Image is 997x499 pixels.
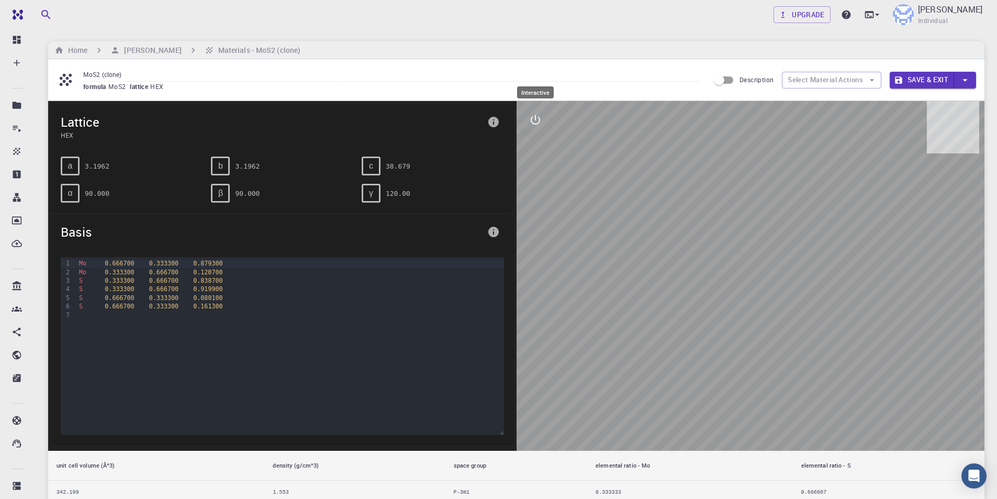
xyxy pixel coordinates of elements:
span: 0.333300 [149,260,178,267]
span: Basis [61,224,483,240]
span: 0.333300 [105,269,134,276]
span: lattice [130,82,150,91]
div: 5 [61,294,71,302]
div: 6 [61,302,71,311]
span: a [68,161,73,171]
button: Select Material Actions [782,72,881,88]
span: α [68,188,72,198]
button: info [483,112,504,132]
img: logo [8,9,23,20]
span: 0.666700 [105,303,134,310]
span: 0.161300 [193,303,222,310]
div: 2 [61,268,71,276]
div: 3 [61,276,71,285]
span: Individual [918,16,948,26]
th: density (g/cm^3) [264,451,445,481]
span: HEX [150,82,167,91]
th: elemental ratio - S [793,451,984,481]
span: 0.333300 [149,303,178,310]
span: 0.666700 [149,269,178,276]
pre: 90.000 [85,184,109,203]
span: Lattice [61,114,483,130]
th: elemental ratio - Mo [587,451,793,481]
span: S [79,303,83,310]
button: info [483,221,504,242]
span: HEX [61,130,483,140]
h6: Home [64,45,87,56]
span: 0.120700 [193,269,222,276]
h6: [PERSON_NAME] [120,45,181,56]
span: 0.666700 [105,294,134,302]
span: 0.666700 [149,277,178,284]
button: Save & Exit [890,72,954,88]
th: unit cell volume (Å^3) [48,451,264,481]
a: Upgrade [774,6,831,23]
span: S [79,294,83,302]
span: Soporte [20,7,58,17]
span: 0.879300 [193,260,222,267]
span: 0.838700 [193,277,222,284]
span: 0.666700 [149,285,178,293]
div: Open Intercom Messenger [961,463,987,489]
span: 0.666700 [105,260,134,267]
span: β [218,188,223,198]
div: 7 [61,311,71,319]
h6: Materials - MoS2 (clone) [214,45,300,56]
span: Mo [79,260,86,267]
span: S [79,285,83,293]
span: Mo [79,269,86,276]
span: b [218,161,223,171]
div: 1 [61,259,71,268]
div: 4 [61,285,71,293]
pre: 38.679 [386,157,410,175]
span: 0.080100 [193,294,222,302]
span: formula [83,82,108,91]
pre: 3.1962 [235,157,260,175]
span: 0.333300 [105,277,134,284]
img: juan lazzus [893,4,914,25]
pre: 120.00 [386,184,410,203]
span: 0.919900 [193,285,222,293]
span: γ [369,188,373,198]
pre: 3.1962 [85,157,109,175]
span: 0.333300 [149,294,178,302]
p: [PERSON_NAME] [918,3,982,16]
span: 0.333300 [105,285,134,293]
nav: breadcrumb [52,45,303,56]
th: space group [445,451,587,481]
pre: 90.000 [235,184,260,203]
span: Description [740,75,774,84]
span: c [369,161,373,171]
span: S [79,277,83,284]
span: MoS2 [108,82,130,91]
